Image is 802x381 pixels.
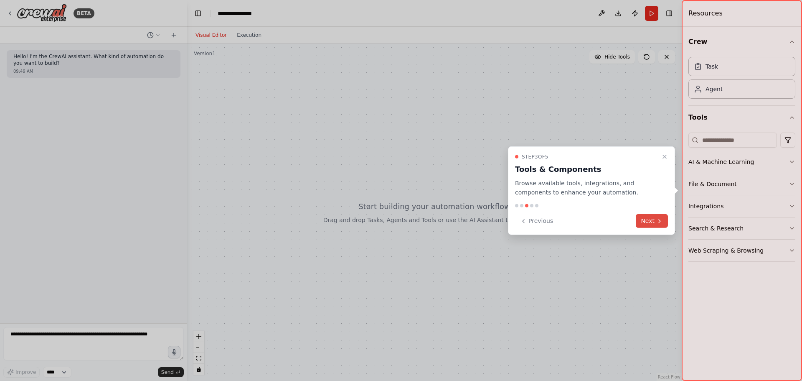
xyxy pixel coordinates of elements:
button: Hide left sidebar [192,8,204,19]
h3: Tools & Components [515,163,658,175]
button: Close walkthrough [660,151,670,161]
p: Browse available tools, integrations, and components to enhance your automation. [515,178,658,197]
button: Previous [515,214,558,228]
button: Next [636,214,668,228]
span: Step 3 of 5 [522,153,548,160]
